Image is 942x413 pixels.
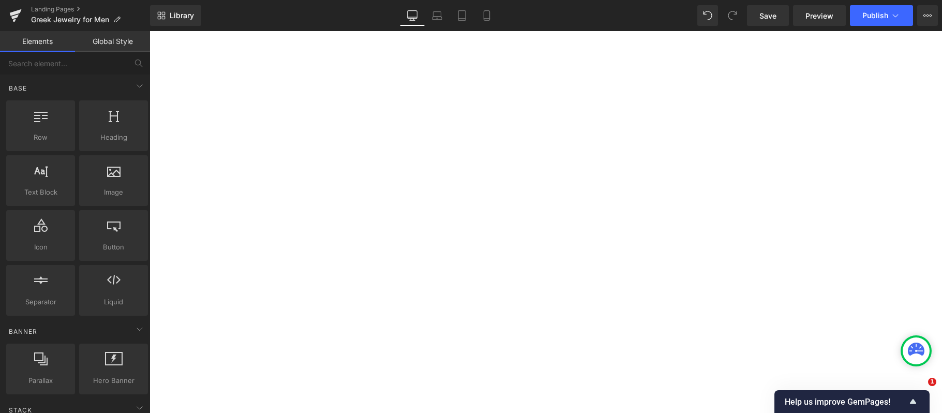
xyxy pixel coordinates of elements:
[917,5,938,26] button: More
[82,132,145,143] span: Heading
[9,187,72,198] span: Text Block
[450,5,474,26] a: Tablet
[8,327,38,336] span: Banner
[9,242,72,253] span: Icon
[31,16,109,24] span: Greek Jewelry for Men
[805,10,833,21] span: Preview
[474,5,499,26] a: Mobile
[759,10,776,21] span: Save
[785,395,919,408] button: Show survey - Help us improve GemPages!
[31,5,150,13] a: Landing Pages
[722,5,743,26] button: Redo
[9,297,72,307] span: Separator
[82,375,145,386] span: Hero Banner
[9,375,72,386] span: Parallax
[793,5,846,26] a: Preview
[8,83,28,93] span: Base
[82,242,145,253] span: Button
[425,5,450,26] a: Laptop
[928,378,936,386] span: 1
[75,31,150,52] a: Global Style
[400,5,425,26] a: Desktop
[82,297,145,307] span: Liquid
[907,378,932,403] iframe: Intercom live chat
[850,5,913,26] button: Publish
[785,397,907,407] span: Help us improve GemPages!
[9,132,72,143] span: Row
[862,11,888,20] span: Publish
[82,187,145,198] span: Image
[150,5,201,26] a: New Library
[170,11,194,20] span: Library
[697,5,718,26] button: Undo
